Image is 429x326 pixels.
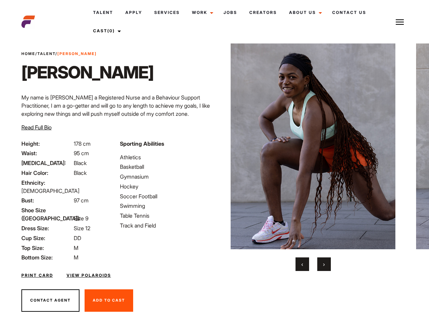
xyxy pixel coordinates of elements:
a: Jobs [217,3,243,22]
button: Add To Cast [85,289,133,312]
li: Athletics [120,153,210,161]
span: Size 9 [74,215,88,222]
span: DD [74,235,81,241]
span: Hair Color: [21,169,72,177]
span: Ethnicity: [21,179,72,187]
span: 178 cm [74,140,91,147]
span: Bottom Size: [21,253,72,261]
img: Burger icon [396,18,404,26]
a: Talent [37,51,55,56]
span: My name is [PERSON_NAME] a Registered Nurse and a Behaviour Support Practitioner, I am a go-gette... [21,94,210,117]
span: M [74,244,78,251]
span: Black [74,169,87,176]
li: Hockey [120,182,210,191]
span: [MEDICAL_DATA]: [21,159,72,167]
span: Top Size: [21,244,72,252]
li: Swimming [120,202,210,210]
li: Table Tennis [120,212,210,220]
li: Gymnasium [120,173,210,181]
span: Size 12 [74,225,90,232]
a: Apply [119,3,148,22]
a: Cast(0) [87,22,125,40]
span: Black [74,160,87,166]
span: M [74,254,78,261]
strong: Sporting Abilities [120,140,164,147]
li: Basketball [120,163,210,171]
span: Dress Size: [21,224,72,232]
button: Contact Agent [21,289,79,312]
h1: [PERSON_NAME] [21,62,154,83]
span: Next [323,261,325,268]
a: Creators [243,3,283,22]
a: Talent [87,3,119,22]
span: Previous [301,261,303,268]
a: About Us [283,3,326,22]
span: Add To Cast [93,298,125,303]
button: Read Full Bio [21,123,52,131]
a: View Polaroids [67,272,111,278]
span: 95 cm [74,150,89,157]
span: 97 cm [74,197,89,204]
span: [DEMOGRAPHIC_DATA] [21,187,79,194]
a: Home [21,51,35,56]
span: (0) [107,28,115,33]
strong: [PERSON_NAME] [57,51,97,56]
span: Read Full Bio [21,124,52,131]
a: Services [148,3,186,22]
span: / / [21,51,97,57]
span: Height: [21,140,72,148]
span: Waist: [21,149,72,157]
a: Contact Us [326,3,372,22]
span: Bust: [21,196,72,204]
a: Print Card [21,272,53,278]
li: Soccer Football [120,192,210,200]
li: Track and Field [120,221,210,230]
a: Work [186,3,217,22]
img: cropped-aefm-brand-fav-22-square.png [21,15,35,29]
span: Cup Size: [21,234,72,242]
span: Shoe Size ([GEOGRAPHIC_DATA]): [21,206,72,222]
